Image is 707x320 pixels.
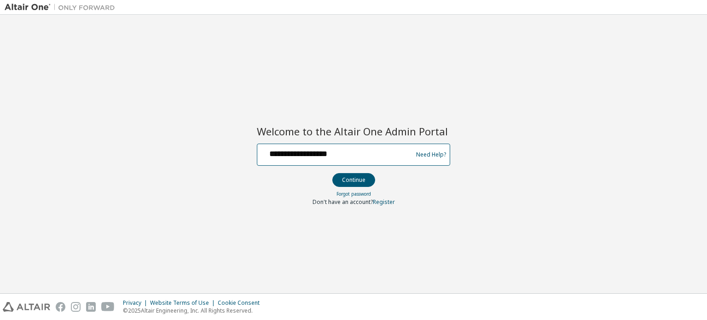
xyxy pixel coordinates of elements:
[123,307,265,314] p: © 2025 Altair Engineering, Inc. All Rights Reserved.
[86,302,96,312] img: linkedin.svg
[332,173,375,187] button: Continue
[3,302,50,312] img: altair_logo.svg
[257,125,450,138] h2: Welcome to the Altair One Admin Portal
[71,302,81,312] img: instagram.svg
[373,198,395,206] a: Register
[123,299,150,307] div: Privacy
[336,191,371,197] a: Forgot password
[313,198,373,206] span: Don't have an account?
[218,299,265,307] div: Cookie Consent
[56,302,65,312] img: facebook.svg
[101,302,115,312] img: youtube.svg
[416,154,446,155] a: Need Help?
[150,299,218,307] div: Website Terms of Use
[5,3,120,12] img: Altair One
